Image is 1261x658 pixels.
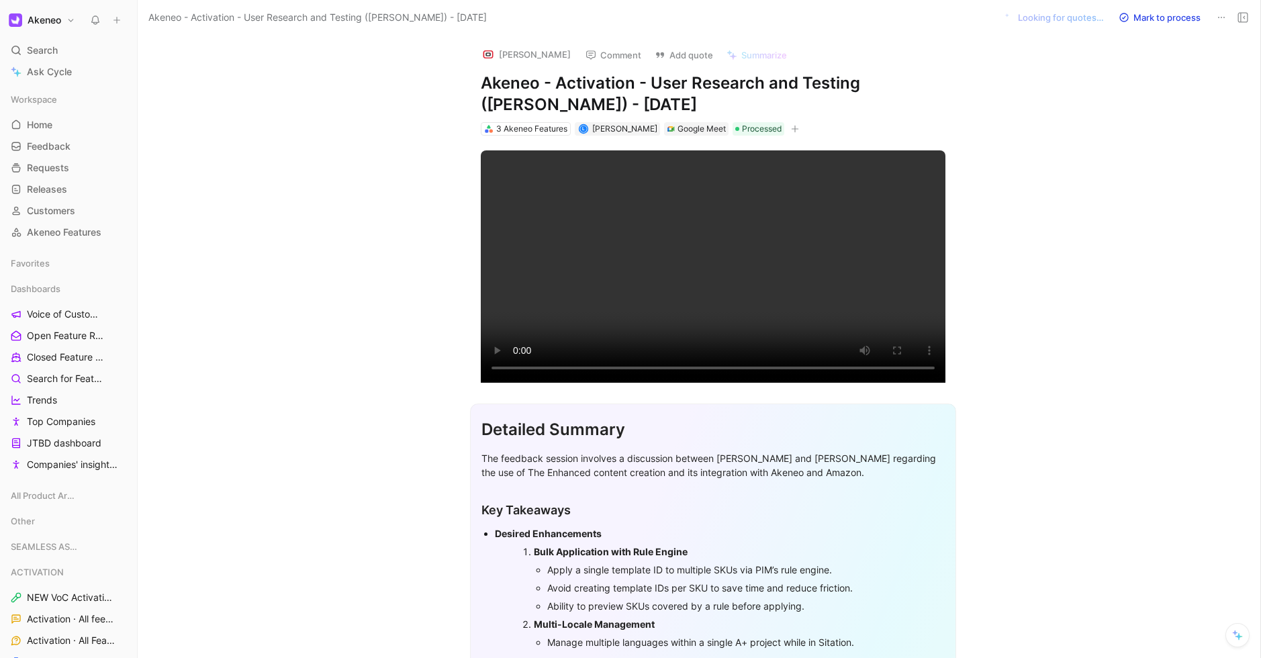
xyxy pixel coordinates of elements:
[5,136,132,156] a: Feedback
[5,304,132,324] a: Voice of Customers
[481,48,495,61] img: logo
[495,528,602,539] strong: Desired Enhancements
[5,11,79,30] button: AkeneoAkeneo
[5,455,132,475] a: Companies' insights (Test [PERSON_NAME])
[27,372,107,385] span: Search for Feature Requests
[547,635,919,649] div: Manage multiple languages within a single A+ project while in Sitation.
[5,485,132,510] div: All Product Areas
[5,179,132,199] a: Releases
[27,612,115,626] span: Activation · All feedback
[741,49,787,61] span: Summarize
[481,451,945,479] div: The feedback session involves a discussion between [PERSON_NAME] and [PERSON_NAME] regarding the ...
[5,511,132,531] div: Other
[27,308,101,321] span: Voice of Customers
[534,618,655,630] strong: Multi-Locale Management
[998,8,1110,27] button: Looking for quotes…
[27,226,101,239] span: Akeneo Features
[5,89,132,109] div: Workspace
[11,540,79,553] span: SEAMLESS ASSET
[11,514,35,528] span: Other
[5,536,132,561] div: SEAMLESS ASSET
[27,329,104,342] span: Open Feature Requests
[5,347,132,367] a: Closed Feature Requests
[5,587,132,608] a: NEW VoC Activation
[481,418,945,442] div: Detailed Summary
[5,609,132,629] a: Activation · All feedback
[5,222,132,242] a: Akeneo Features
[5,485,132,506] div: All Product Areas
[5,369,132,389] a: Search for Feature Requests
[5,253,132,273] div: Favorites
[5,511,132,535] div: Other
[27,634,118,647] span: Activation · All Feature Requests
[27,161,69,175] span: Requests
[5,279,132,475] div: DashboardsVoice of CustomersOpen Feature RequestsClosed Feature RequestsSearch for Feature Reques...
[27,393,57,407] span: Trends
[481,501,945,519] div: Key Takeaways
[475,44,577,64] button: logo[PERSON_NAME]
[649,46,719,64] button: Add quote
[5,433,132,453] a: JTBD dashboard
[9,13,22,27] img: Akeneo
[27,140,71,153] span: Feedback
[5,62,132,82] a: Ask Cycle
[678,122,726,136] div: Google Meet
[5,115,132,135] a: Home
[5,326,132,346] a: Open Feature Requests
[27,118,52,132] span: Home
[11,256,50,270] span: Favorites
[481,73,945,115] h1: Akeneo - Activation - User Research and Testing ([PERSON_NAME]) - [DATE]
[11,93,57,106] span: Workspace
[27,42,58,58] span: Search
[27,436,101,450] span: JTBD dashboard
[27,458,120,471] span: Companies' insights (Test [PERSON_NAME])
[733,122,784,136] div: Processed
[27,350,105,364] span: Closed Feature Requests
[579,126,587,133] div: L
[5,412,132,432] a: Top Companies
[27,591,113,604] span: NEW VoC Activation
[496,122,567,136] div: 3 Akeneo Features
[579,46,647,64] button: Comment
[742,122,782,136] span: Processed
[27,415,95,428] span: Top Companies
[5,390,132,410] a: Trends
[5,158,132,178] a: Requests
[534,546,688,557] strong: Bulk Application with Rule Engine
[11,565,64,579] span: ACTIVATION
[27,64,72,80] span: Ask Cycle
[5,630,132,651] a: Activation · All Feature Requests
[720,46,793,64] button: Summarize
[5,201,132,221] a: Customers
[11,282,60,295] span: Dashboards
[5,562,132,582] div: ACTIVATION
[27,204,75,218] span: Customers
[5,536,132,557] div: SEAMLESS ASSET
[1113,8,1207,27] button: Mark to process
[5,279,132,299] div: Dashboards
[28,14,61,26] h1: Akeneo
[547,563,919,577] div: Apply a single template ID to multiple SKUs via PIM’s rule engine.
[547,581,919,595] div: Avoid creating template IDs per SKU to save time and reduce friction.
[148,9,487,26] span: Akeneo - Activation - User Research and Testing ([PERSON_NAME]) - [DATE]
[592,124,657,134] span: [PERSON_NAME]
[27,183,67,196] span: Releases
[547,599,919,613] div: Ability to preview SKUs covered by a rule before applying.
[5,40,132,60] div: Search
[11,489,77,502] span: All Product Areas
